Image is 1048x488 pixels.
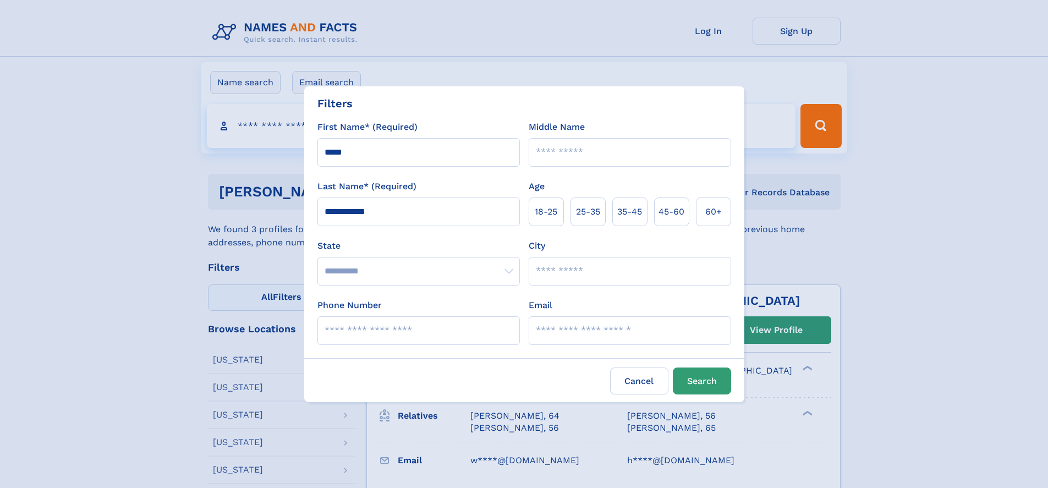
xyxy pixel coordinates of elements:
span: 35‑45 [617,205,642,218]
label: First Name* (Required) [317,120,418,134]
label: Last Name* (Required) [317,180,416,193]
span: 60+ [705,205,722,218]
label: State [317,239,520,253]
button: Search [673,368,731,394]
label: Email [529,299,552,312]
span: 45‑60 [659,205,684,218]
span: 25‑35 [576,205,600,218]
label: Age [529,180,545,193]
label: Phone Number [317,299,382,312]
label: City [529,239,545,253]
span: 18‑25 [535,205,557,218]
label: Middle Name [529,120,585,134]
div: Filters [317,95,353,112]
label: Cancel [610,368,668,394]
